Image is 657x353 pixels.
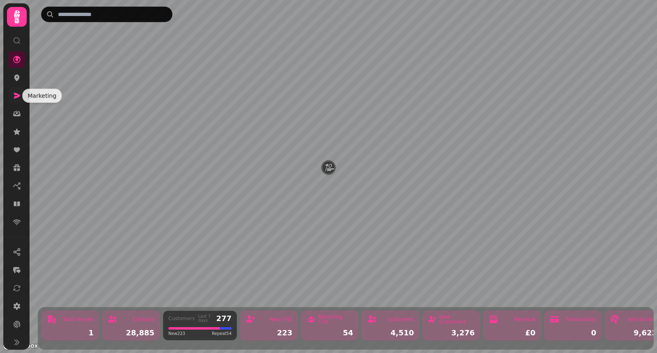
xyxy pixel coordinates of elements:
div: 277 [216,315,232,322]
div: 54 [306,329,353,337]
div: Last 7 days [198,314,213,323]
div: 4,510 [367,329,414,337]
div: 223 [246,329,292,337]
div: New (7d) [270,317,292,322]
div: Revenue [514,317,535,322]
span: New 223 [168,330,185,337]
div: Contacts [133,317,154,322]
div: Interactions [628,317,657,322]
div: 1 [47,329,94,337]
button: Number 90 Bar [322,161,335,174]
a: Mapbox logo [2,341,39,351]
div: Marketing [22,89,62,103]
div: £0 [489,329,535,337]
div: New Customers [439,314,475,324]
div: Returning (7d) [318,314,353,324]
span: Repeat 54 [212,330,232,337]
div: Total Venues [63,317,94,322]
div: 0 [549,329,596,337]
div: Transactions [565,317,596,322]
div: 28,885 [108,329,154,337]
div: Customers [387,317,414,322]
div: Customers [168,316,195,321]
div: 3,276 [428,329,475,337]
div: Map marker [322,161,335,176]
div: 9,623 [610,329,657,337]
